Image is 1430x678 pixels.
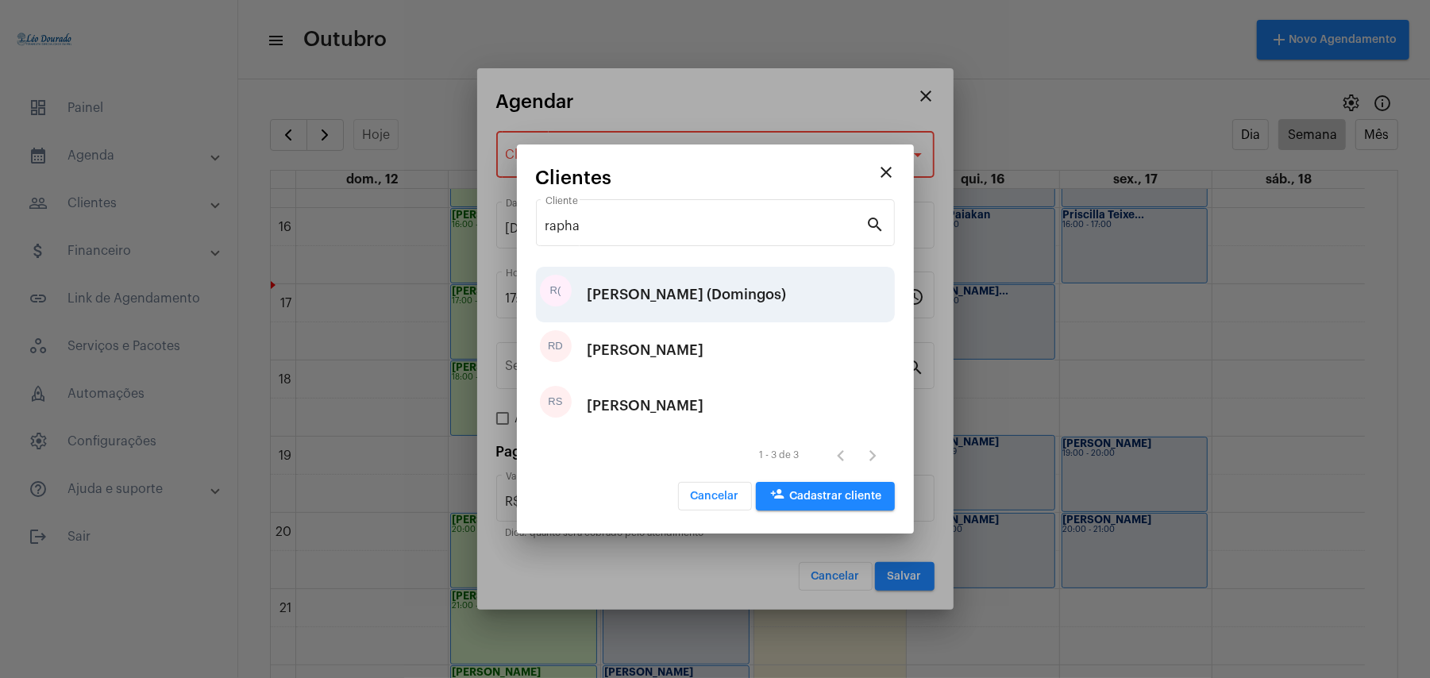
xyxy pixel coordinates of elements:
[540,275,572,306] div: R(
[857,440,888,472] button: Próxima página
[877,163,896,182] mat-icon: close
[866,214,885,233] mat-icon: search
[588,326,704,374] div: [PERSON_NAME]
[540,386,572,418] div: RS
[678,482,752,510] button: Cancelar
[545,219,866,233] input: Pesquisar cliente
[825,440,857,472] button: Página anterior
[769,491,882,502] span: Cadastrar cliente
[691,491,739,502] span: Cancelar
[756,482,895,510] button: Cadastrar cliente
[588,382,704,430] div: [PERSON_NAME]
[588,271,787,318] div: [PERSON_NAME] (Domingos)
[540,330,572,362] div: RD
[536,168,612,188] span: Clientes
[760,450,800,460] div: 1 - 3 de 3
[769,487,788,506] mat-icon: person_add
